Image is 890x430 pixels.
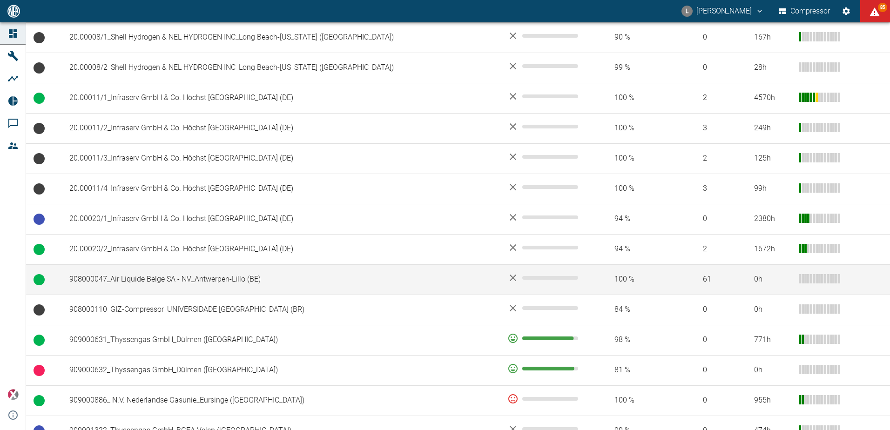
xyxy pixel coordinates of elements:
[34,395,45,406] span: Betrieb
[688,335,739,345] span: 0
[62,143,500,174] td: 20.00011/3_Infraserv GmbH & Co. Höchst [GEOGRAPHIC_DATA] (DE)
[507,212,585,223] div: No data
[62,83,500,113] td: 20.00011/1_Infraserv GmbH & Co. Höchst [GEOGRAPHIC_DATA] (DE)
[62,264,500,295] td: 908000047_Air Liquide Belge SA - NV_Antwerpen-Lillo (BE)
[754,93,791,103] div: 4570 h
[754,304,791,315] div: 0 h
[62,113,500,143] td: 20.00011/2_Infraserv GmbH & Co. Höchst [GEOGRAPHIC_DATA] (DE)
[507,151,585,162] div: No data
[507,60,585,72] div: No data
[34,153,45,164] span: Keine Daten
[777,3,832,20] button: Compressor
[600,153,673,164] span: 100 %
[62,385,500,416] td: 909000886_ N.V. Nederlandse Gasunie_Eursinge ([GEOGRAPHIC_DATA])
[507,30,585,41] div: No data
[507,393,585,404] div: 0 %
[754,335,791,345] div: 771 h
[507,272,585,283] div: No data
[688,62,739,73] span: 0
[62,325,500,355] td: 909000631_Thyssengas GmbH_Dülmen ([GEOGRAPHIC_DATA])
[688,153,739,164] span: 2
[34,183,45,195] span: Keine Daten
[688,244,739,255] span: 2
[688,395,739,406] span: 0
[62,53,500,83] td: 20.00008/2_Shell Hydrogen & NEL HYDROGEN INC_Long Beach-[US_STATE] ([GEOGRAPHIC_DATA])
[507,302,585,314] div: No data
[754,395,791,406] div: 955 h
[34,62,45,74] span: Keine Daten
[600,335,673,345] span: 98 %
[680,3,765,20] button: luca.corigliano@neuman-esser.com
[838,3,855,20] button: Einstellungen
[7,5,21,17] img: logo
[688,183,739,194] span: 3
[62,295,500,325] td: 908000110_GIZ-Compressor_UNIVERSIDADE [GEOGRAPHIC_DATA] (BR)
[34,304,45,316] span: Keine Daten
[600,62,673,73] span: 99 %
[62,204,500,234] td: 20.00020/1_Infraserv GmbH & Co. Höchst [GEOGRAPHIC_DATA] (DE)
[62,174,500,204] td: 20.00011/4_Infraserv GmbH & Co. Höchst [GEOGRAPHIC_DATA] (DE)
[754,62,791,73] div: 28 h
[600,244,673,255] span: 94 %
[754,365,791,376] div: 0 h
[754,214,791,224] div: 2380 h
[507,181,585,193] div: No data
[62,234,500,264] td: 20.00020/2_Infraserv GmbH & Co. Höchst [GEOGRAPHIC_DATA] (DE)
[878,3,887,12] span: 85
[600,395,673,406] span: 100 %
[754,183,791,194] div: 99 h
[688,93,739,103] span: 2
[600,304,673,315] span: 84 %
[754,123,791,134] div: 249 h
[600,93,673,103] span: 100 %
[34,123,45,134] span: Keine Daten
[600,274,673,285] span: 100 %
[600,32,673,43] span: 90 %
[507,363,585,374] div: 93 %
[600,123,673,134] span: 100 %
[62,22,500,53] td: 20.00008/1_Shell Hydrogen & NEL HYDROGEN INC_Long Beach-[US_STATE] ([GEOGRAPHIC_DATA])
[754,153,791,164] div: 125 h
[688,304,739,315] span: 0
[62,355,500,385] td: 909000632_Thyssengas GmbH_Dülmen ([GEOGRAPHIC_DATA])
[688,123,739,134] span: 3
[34,274,45,285] span: Betrieb
[34,214,45,225] span: Betriebsbereit
[600,214,673,224] span: 94 %
[754,32,791,43] div: 167 h
[34,32,45,43] span: Keine Daten
[600,365,673,376] span: 81 %
[34,365,45,376] span: Ungeplanter Stillstand
[507,121,585,132] div: No data
[688,214,739,224] span: 0
[7,389,19,400] img: Xplore Logo
[681,6,693,17] div: L
[754,244,791,255] div: 1672 h
[600,183,673,194] span: 100 %
[688,274,739,285] span: 61
[34,93,45,104] span: Betrieb
[507,91,585,102] div: No data
[688,365,739,376] span: 0
[34,335,45,346] span: Betrieb
[754,274,791,285] div: 0 h
[34,244,45,255] span: Betrieb
[507,333,585,344] div: 92 %
[688,32,739,43] span: 0
[507,242,585,253] div: No data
